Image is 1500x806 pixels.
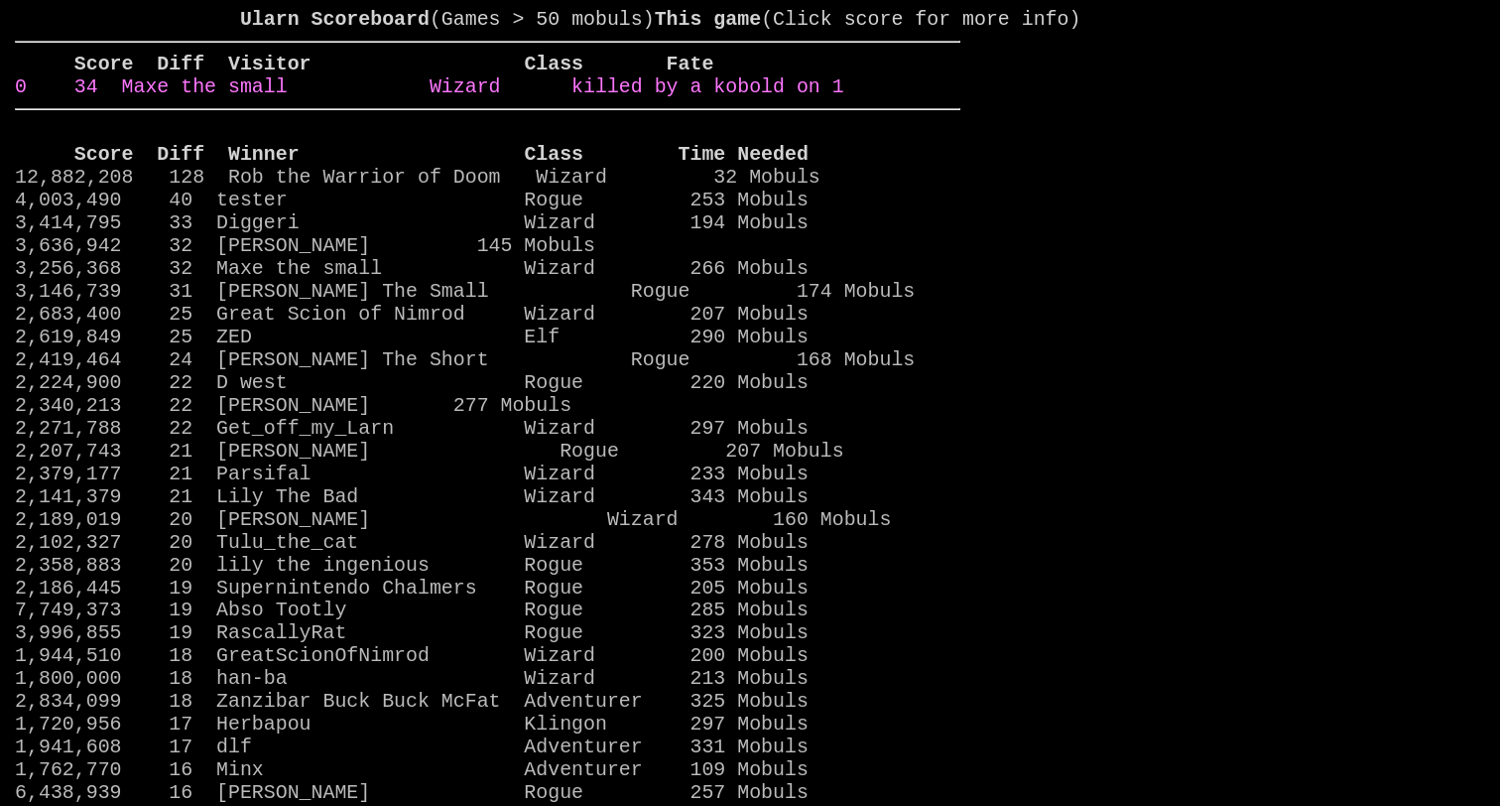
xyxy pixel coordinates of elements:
a: 4,003,490 40 tester Rogue 253 Mobuls [15,189,809,211]
a: 1,720,956 17 Herbapou Klingon 297 Mobuls [15,713,809,736]
a: 2,340,213 22 [PERSON_NAME] 277 Mobuls [15,394,571,417]
a: 1,762,770 16 Minx Adventurer 109 Mobuls [15,758,809,781]
a: 0 34 Maxe the small Wizard killed by a kobold on 1 [15,75,844,98]
larn: (Games > 50 mobuls) (Click score for more info) Click on a score for more information ---- Reload... [15,8,960,765]
a: 3,414,795 33 Diggeri Wizard 194 Mobuls [15,211,809,234]
a: 2,619,849 25 ZED Elf 290 Mobuls [15,326,809,348]
a: 2,834,099 18 Zanzibar Buck Buck McFat Adventurer 325 Mobuls [15,690,809,713]
b: Score Diff Visitor Class Fate [74,53,714,75]
b: This game [655,8,761,31]
b: Score Diff Winner Class Time Needed [74,143,809,166]
b: Ularn Scoreboard [240,8,430,31]
a: 2,271,788 22 Get_off_my_Larn Wizard 297 Mobuls [15,417,809,440]
a: 3,256,368 32 Maxe the small Wizard 266 Mobuls [15,257,809,280]
a: 3,146,739 31 [PERSON_NAME] The Small Rogue 174 Mobuls [15,280,915,303]
a: 7,749,373 19 Abso Tootly Rogue 285 Mobuls [15,599,809,621]
a: 2,186,445 19 Supernintendo Chalmers Rogue 205 Mobuls [15,577,809,600]
a: 1,800,000 18 han-ba Wizard 213 Mobuls [15,667,809,690]
a: 12,882,208 128 Rob the Warrior of Doom Wizard 32 Mobuls [15,166,820,189]
a: 1,944,510 18 GreatScionOfNimrod Wizard 200 Mobuls [15,644,809,667]
a: 2,358,883 20 lily the ingenious Rogue 353 Mobuls [15,554,809,577]
a: 2,683,400 25 Great Scion of Nimrod Wizard 207 Mobuls [15,303,809,326]
a: 2,141,379 21 Lily The Bad Wizard 343 Mobuls [15,485,809,508]
a: 2,189,019 20 [PERSON_NAME] Wizard 160 Mobuls [15,508,891,531]
a: 2,224,900 22 D west Rogue 220 Mobuls [15,371,809,394]
a: 2,419,464 24 [PERSON_NAME] The Short Rogue 168 Mobuls [15,348,915,371]
a: 1,941,608 17 dlf Adventurer 331 Mobuls [15,736,809,758]
a: 2,207,743 21 [PERSON_NAME] Rogue 207 Mobuls [15,440,844,463]
a: 3,636,942 32 [PERSON_NAME] 145 Mobuls [15,234,595,257]
a: 3,996,855 19 RascallyRat Rogue 323 Mobuls [15,621,809,644]
a: 2,379,177 21 Parsifal Wizard 233 Mobuls [15,463,809,485]
a: 2,102,327 20 Tulu_the_cat Wizard 278 Mobuls [15,531,809,554]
